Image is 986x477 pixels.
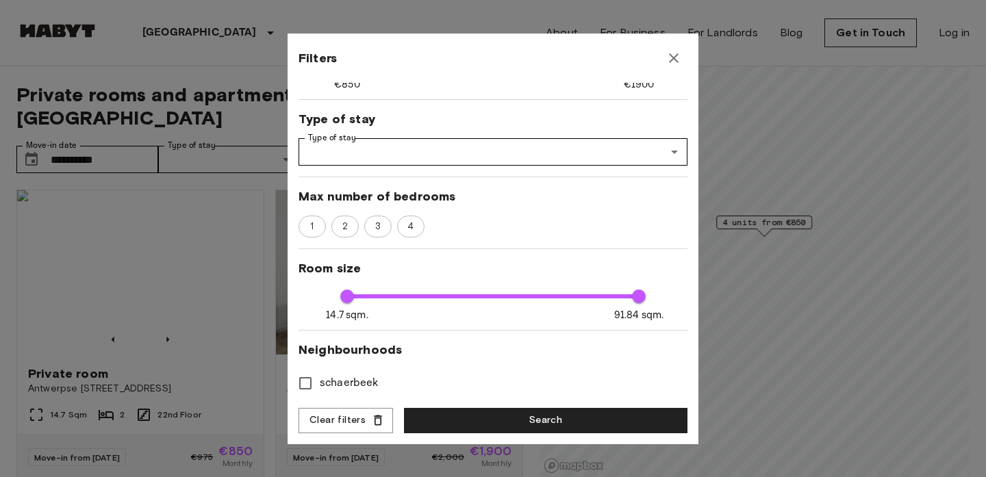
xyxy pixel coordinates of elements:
[368,220,388,233] span: 3
[364,216,392,237] div: 3
[299,260,687,276] span: Room size
[303,220,321,233] span: 1
[299,341,687,358] span: Neighbourhoods
[299,188,687,205] span: Max number of bedrooms
[624,77,655,92] span: €1900
[331,216,359,237] div: 2
[614,308,664,322] span: 91.84 sqm.
[308,132,356,144] label: Type of stay
[397,216,425,237] div: 4
[299,216,326,237] div: 1
[400,220,421,233] span: 4
[334,77,360,92] span: €850
[299,408,393,433] button: Clear filters
[404,408,687,433] button: Search
[326,308,368,322] span: 14.7 sqm.
[299,50,337,66] span: Filters
[335,220,355,233] span: 2
[320,375,379,391] span: schaerbeek
[299,111,687,127] span: Type of stay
